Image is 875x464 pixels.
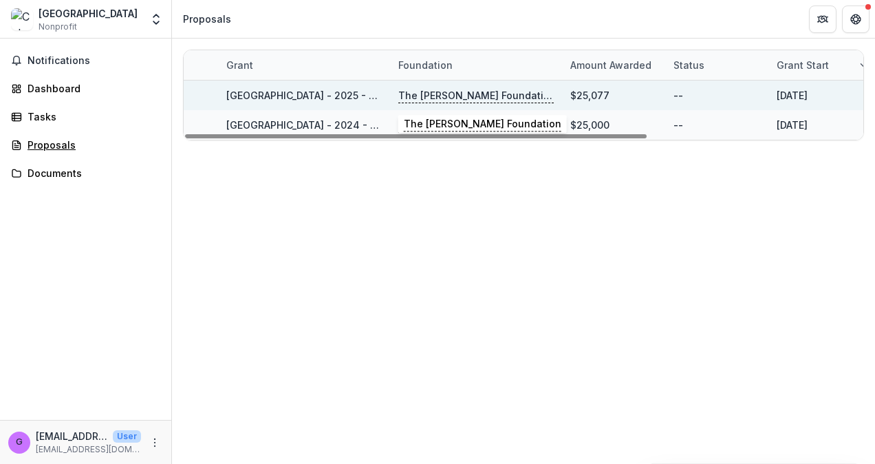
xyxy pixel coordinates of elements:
nav: breadcrumb [177,9,237,29]
div: grooverr@ctsnet.edu [16,438,23,447]
div: Amount awarded [562,58,660,72]
div: Status [665,58,713,72]
div: Grant start [768,58,837,72]
div: Proposals [28,138,155,152]
div: Status [665,50,768,80]
div: -- [673,118,683,132]
div: [GEOGRAPHIC_DATA] [39,6,138,21]
div: $25,000 [570,118,609,132]
div: Foundation [390,58,461,72]
div: Amount awarded [562,50,665,80]
button: More [147,434,163,451]
svg: sorted descending [859,60,870,71]
div: Grant [218,50,390,80]
a: [GEOGRAPHIC_DATA] - 2024 - Application [226,119,424,131]
a: Dashboard [6,77,166,100]
div: Grant start [768,50,872,80]
p: The [PERSON_NAME] Foundation [398,88,554,103]
div: Documents [28,166,155,180]
div: Foundation [390,50,562,80]
a: Tasks [6,105,166,128]
div: Tasks [28,109,155,124]
button: Get Help [842,6,869,33]
div: [DATE] [777,88,808,103]
p: [EMAIL_ADDRESS][DOMAIN_NAME] [36,443,141,456]
div: Grant [218,58,261,72]
img: Columbia Theological Seminary [11,8,33,30]
p: The [PERSON_NAME] Foundation [398,118,554,133]
div: -- [673,88,683,103]
a: [GEOGRAPHIC_DATA] - 2025 - The [PERSON_NAME] Foundation Grant Proposal Application [226,89,658,101]
p: [EMAIL_ADDRESS][DOMAIN_NAME] [36,429,107,443]
a: Proposals [6,134,166,156]
span: Nonprofit [39,21,77,33]
button: Notifications [6,50,166,72]
a: Documents [6,162,166,184]
div: Dashboard [28,81,155,96]
button: Open entity switcher [147,6,166,33]
div: [DATE] [777,118,808,132]
div: $25,077 [570,88,609,103]
span: Notifications [28,55,160,67]
div: Proposals [183,12,231,26]
button: Partners [809,6,836,33]
p: User [113,430,141,443]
